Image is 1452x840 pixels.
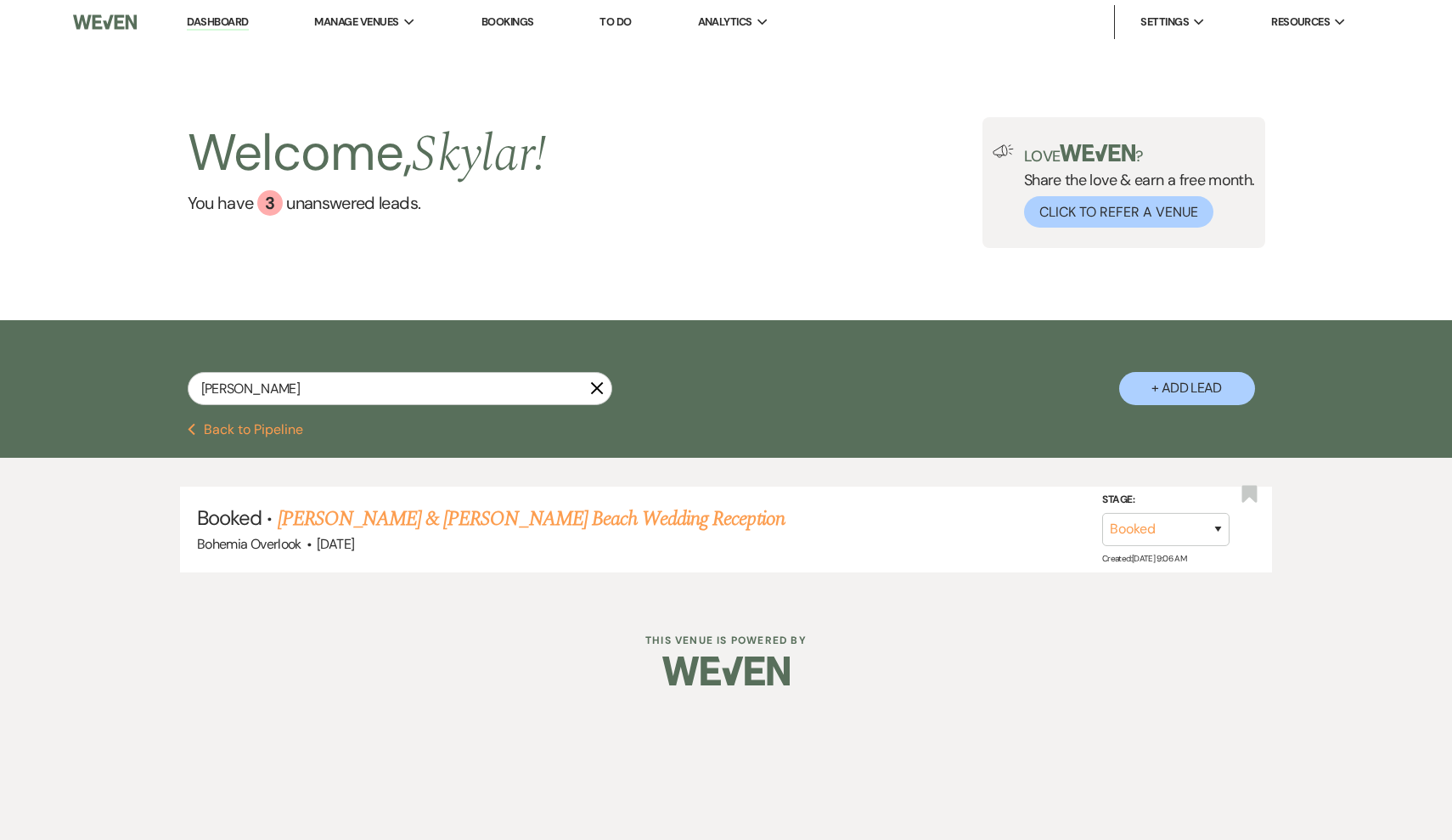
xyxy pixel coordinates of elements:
span: [DATE] [317,535,354,553]
div: Share the love & earn a free month. [1014,144,1255,228]
img: weven-logo-green.svg [1060,144,1135,161]
a: [PERSON_NAME] & [PERSON_NAME] Beach Wedding Reception [278,504,785,534]
span: Bohemia Overlook [197,535,301,553]
label: Stage: [1102,491,1230,510]
img: Weven Logo [662,641,790,701]
div: 3 [257,190,283,216]
span: Analytics [698,14,752,31]
a: You have 3 unanswered leads. [188,190,546,216]
img: loud-speaker-illustration.svg [993,144,1014,158]
p: Love ? [1024,144,1255,164]
span: Skylar ! [412,116,546,194]
a: Bookings [481,14,534,29]
span: Booked [197,505,262,531]
button: Back to Pipeline [188,423,304,437]
h2: Welcome, [188,117,546,190]
img: Weven Logo [73,4,138,40]
a: To Do [599,14,631,29]
button: + Add Lead [1119,372,1255,405]
a: Dashboard [187,14,248,31]
span: Manage Venues [314,14,398,31]
span: Resources [1271,14,1330,31]
span: Created: [DATE] 9:06 AM [1102,553,1186,564]
input: Search by name, event date, email address or phone number [188,372,612,405]
button: Click to Refer a Venue [1024,196,1213,228]
span: Settings [1140,14,1189,31]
